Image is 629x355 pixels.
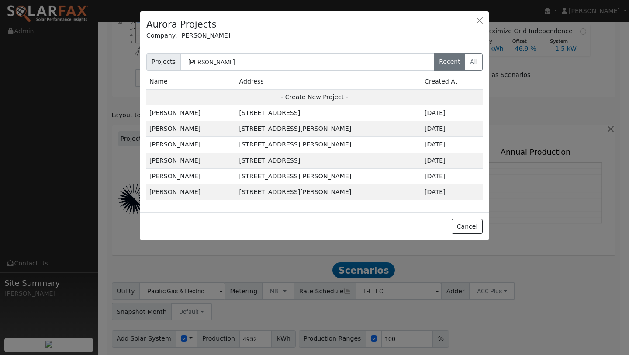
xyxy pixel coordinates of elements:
div: Company: [PERSON_NAME] [146,31,483,40]
td: [STREET_ADDRESS][PERSON_NAME] [236,168,422,184]
td: - Create New Project - [146,89,483,105]
td: [PERSON_NAME] [146,153,236,168]
label: All [465,53,483,71]
td: [PERSON_NAME] [146,121,236,137]
td: 3m [422,153,483,168]
td: Created At [422,74,483,90]
td: [PERSON_NAME] [146,168,236,184]
td: 3d [422,105,483,121]
td: Address [236,74,422,90]
td: [STREET_ADDRESS] [236,105,422,121]
h4: Aurora Projects [146,17,217,31]
td: 9d [422,121,483,137]
td: 4m [422,168,483,184]
td: 2m [422,137,483,153]
td: [PERSON_NAME] [146,137,236,153]
td: [STREET_ADDRESS][PERSON_NAME] [236,121,422,137]
td: [PERSON_NAME] [146,105,236,121]
td: [STREET_ADDRESS][PERSON_NAME] [236,184,422,200]
label: Recent [434,53,466,71]
td: [PERSON_NAME] [146,184,236,200]
td: Name [146,74,236,90]
td: [STREET_ADDRESS][PERSON_NAME] [236,137,422,153]
span: Projects [146,53,181,71]
td: 4m [422,184,483,200]
td: [STREET_ADDRESS] [236,153,422,168]
button: Cancel [452,219,483,234]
